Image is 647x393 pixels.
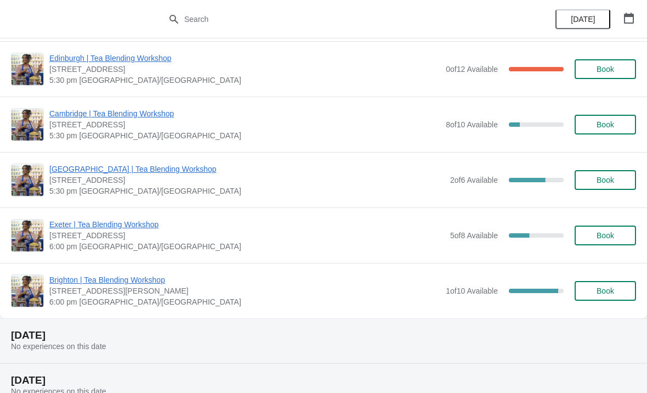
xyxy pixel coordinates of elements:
h2: [DATE] [11,330,636,341]
span: 1 of 10 Available [446,287,498,295]
button: Book [575,115,636,134]
button: Book [575,281,636,301]
span: 6:00 pm [GEOGRAPHIC_DATA]/[GEOGRAPHIC_DATA] [49,241,445,252]
img: Exeter | Tea Blending Workshop | 46 High Street, Exeter, EX4 3DJ | 6:00 pm Europe/London [12,220,43,251]
img: Edinburgh | Tea Blending Workshop | 89 Rose Street, Edinburgh, EH2 3DT | 5:30 pm Europe/London [12,53,43,85]
span: 6:00 pm [GEOGRAPHIC_DATA]/[GEOGRAPHIC_DATA] [49,296,440,307]
span: Brighton | Tea Blending Workshop [49,274,440,285]
span: 5:30 pm [GEOGRAPHIC_DATA]/[GEOGRAPHIC_DATA] [49,75,440,86]
span: 5:30 pm [GEOGRAPHIC_DATA]/[GEOGRAPHIC_DATA] [49,186,445,196]
span: [STREET_ADDRESS] [49,230,445,241]
span: No experiences on this date [11,342,106,351]
span: [DATE] [571,15,595,24]
h2: [DATE] [11,375,636,386]
span: Book [597,231,614,240]
button: Book [575,59,636,79]
input: Search [184,9,485,29]
span: Book [597,65,614,74]
span: Exeter | Tea Blending Workshop [49,219,445,230]
span: [STREET_ADDRESS] [49,175,445,186]
button: Book [575,226,636,245]
span: 0 of 12 Available [446,65,498,74]
button: [DATE] [555,9,610,29]
span: [STREET_ADDRESS][PERSON_NAME] [49,285,440,296]
span: 5 of 8 Available [450,231,498,240]
span: Book [597,120,614,129]
span: 5:30 pm [GEOGRAPHIC_DATA]/[GEOGRAPHIC_DATA] [49,130,440,141]
span: Edinburgh | Tea Blending Workshop [49,53,440,64]
img: Cambridge | Tea Blending Workshop | 8-9 Green Street, Cambridge, CB2 3JU | 5:30 pm Europe/London [12,109,43,141]
span: 2 of 6 Available [450,176,498,184]
span: [STREET_ADDRESS] [49,119,440,130]
button: Book [575,170,636,190]
span: Book [597,176,614,184]
span: Cambridge | Tea Blending Workshop [49,108,440,119]
span: 8 of 10 Available [446,120,498,129]
img: London Covent Garden | Tea Blending Workshop | 11 Monmouth St, London, WC2H 9DA | 5:30 pm Europe/... [12,164,43,196]
img: Brighton | Tea Blending Workshop | 41 Gardner Street, Brighton BN1 1UN | 6:00 pm Europe/London [12,275,43,307]
span: [GEOGRAPHIC_DATA] | Tea Blending Workshop [49,164,445,175]
span: [STREET_ADDRESS] [49,64,440,75]
span: Book [597,287,614,295]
